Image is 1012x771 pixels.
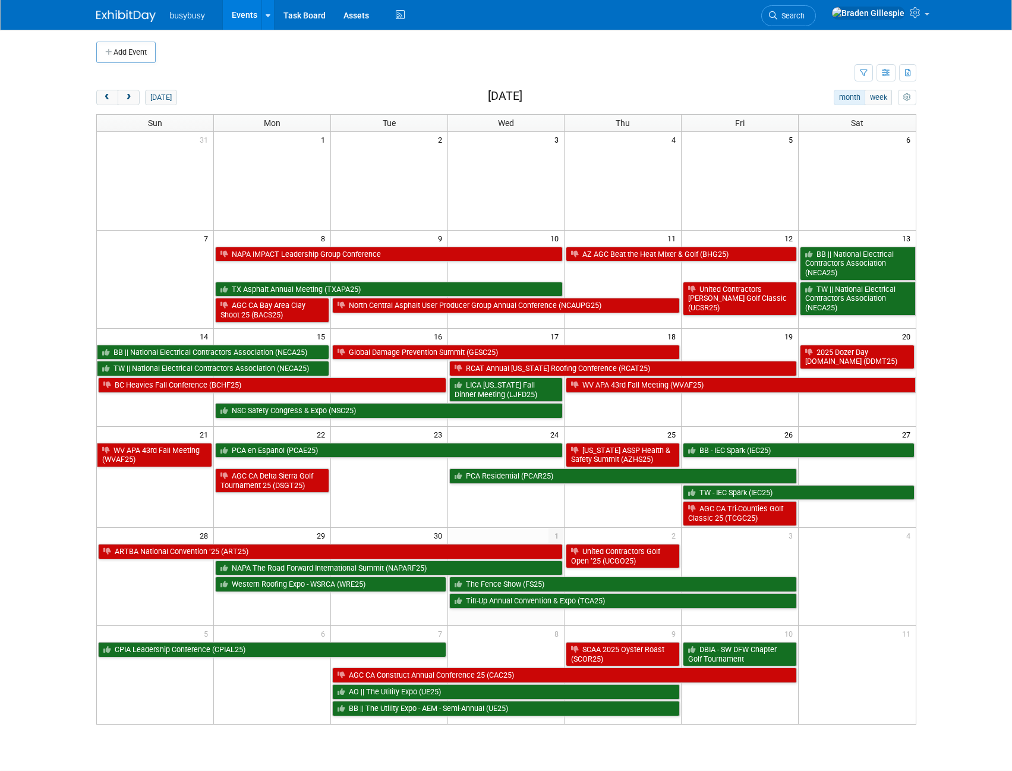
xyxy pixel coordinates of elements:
span: 18 [666,329,681,344]
a: The Fence Show (FS25) [449,577,797,592]
a: BB || National Electrical Contractors Association (NECA25) [800,247,915,281]
span: 11 [901,626,916,641]
span: Sat [851,118,863,128]
span: 4 [905,528,916,543]
button: week [865,90,892,105]
span: 5 [203,626,213,641]
span: 26 [783,427,798,442]
a: BB || National Electrical Contractors Association (NECA25) [97,345,329,360]
button: myCustomButton [898,90,916,105]
span: 14 [198,329,213,344]
span: 1 [548,528,564,543]
a: 2025 Dozer Day [DOMAIN_NAME] (DDMT25) [800,345,914,369]
a: WV APA 43rd Fall Meeting (WVAF25) [97,443,212,467]
a: AGC CA Delta Sierra Golf Tournament 25 (DSGT25) [215,468,329,493]
span: 24 [549,427,564,442]
span: Thu [616,118,630,128]
span: 10 [549,231,564,246]
a: AGC CA Construct Annual Conference 25 (CAC25) [332,668,797,683]
span: 6 [905,132,916,147]
span: 7 [203,231,213,246]
a: AZ AGC Beat the Heat Mixer & Golf (BHG25) [566,247,797,262]
span: 17 [549,329,564,344]
a: TW || National Electrical Contractors Association (NECA25) [800,282,915,316]
a: TW - IEC Spark (IEC25) [683,485,914,501]
span: 10 [783,626,798,641]
span: 2 [437,132,447,147]
span: 20 [901,329,916,344]
span: 7 [437,626,447,641]
button: Add Event [96,42,156,63]
span: 29 [316,528,330,543]
a: United Contractors Golf Open ’25 (UCGO25) [566,544,680,568]
span: 3 [787,528,798,543]
span: 19 [783,329,798,344]
span: Fri [735,118,745,128]
span: 3 [553,132,564,147]
span: Wed [498,118,514,128]
span: 5 [787,132,798,147]
a: BB || The Utility Expo - AEM - Semi-Annual (UE25) [332,701,680,716]
span: 8 [553,626,564,641]
span: 13 [901,231,916,246]
a: PCA en Espanol (PCAE25) [215,443,563,458]
a: Global Damage Prevention Summit (GESC25) [332,345,680,360]
button: prev [96,90,118,105]
span: 23 [433,427,447,442]
a: North Central Asphalt User Producer Group Annual Conference (NCAUPG25) [332,298,680,313]
span: 4 [670,132,681,147]
span: 12 [783,231,798,246]
span: 21 [198,427,213,442]
a: AGC CA Bay Area Clay Shoot 25 (BACS25) [215,298,329,322]
span: 15 [316,329,330,344]
a: TW || National Electrical Contractors Association (NECA25) [97,361,329,376]
span: Mon [264,118,280,128]
a: NAPA The Road Forward International Summit (NAPARF25) [215,561,563,576]
span: 28 [198,528,213,543]
a: BC Heavies Fall Conference (BCHF25) [98,377,446,393]
button: next [118,90,140,105]
a: CPIA Leadership Conference (CPIAL25) [98,642,446,657]
span: busybusy [170,11,205,20]
a: Western Roofing Expo - WSRCA (WRE25) [215,577,446,592]
a: BB - IEC Spark (IEC25) [683,443,914,458]
a: RCAT Annual [US_STATE] Roofing Conference (RCAT25) [449,361,797,376]
a: Tilt-Up Annual Convention & Expo (TCA25) [449,593,797,609]
button: [DATE] [145,90,176,105]
h2: [DATE] [488,90,522,103]
a: [US_STATE] ASSP Health & Safety Summit (AZHS25) [566,443,680,467]
img: Braden Gillespie [831,7,905,20]
span: 16 [433,329,447,344]
a: Search [761,5,816,26]
a: LICA [US_STATE] Fall Dinner Meeting (LJFD25) [449,377,563,402]
span: 6 [320,626,330,641]
a: United Contractors [PERSON_NAME] Golf Classic (UCSR25) [683,282,797,316]
span: Sun [148,118,162,128]
img: ExhibitDay [96,10,156,22]
a: TX Asphalt Annual Meeting (TXAPA25) [215,282,563,297]
a: DBIA - SW DFW Chapter Golf Tournament [683,642,797,666]
a: SCAA 2025 Oyster Roast (SCOR25) [566,642,680,666]
span: 1 [320,132,330,147]
span: 8 [320,231,330,246]
span: 31 [198,132,213,147]
a: AGC CA Tri-Counties Golf Classic 25 (TCGC25) [683,501,797,525]
a: AO || The Utility Expo (UE25) [332,684,680,700]
span: 22 [316,427,330,442]
span: 27 [901,427,916,442]
i: Personalize Calendar [903,94,911,102]
span: 9 [437,231,447,246]
span: Tue [383,118,396,128]
span: 30 [433,528,447,543]
span: Search [777,11,805,20]
span: 11 [666,231,681,246]
span: 9 [670,626,681,641]
a: NSC Safety Congress & Expo (NSC25) [215,403,563,418]
button: month [834,90,865,105]
span: 25 [666,427,681,442]
a: ARTBA National Convention ’25 (ART25) [98,544,563,559]
span: 2 [670,528,681,543]
a: WV APA 43rd Fall Meeting (WVAF25) [566,377,915,393]
a: NAPA IMPACT Leadership Group Conference [215,247,563,262]
a: PCA Residential (PCAR25) [449,468,797,484]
